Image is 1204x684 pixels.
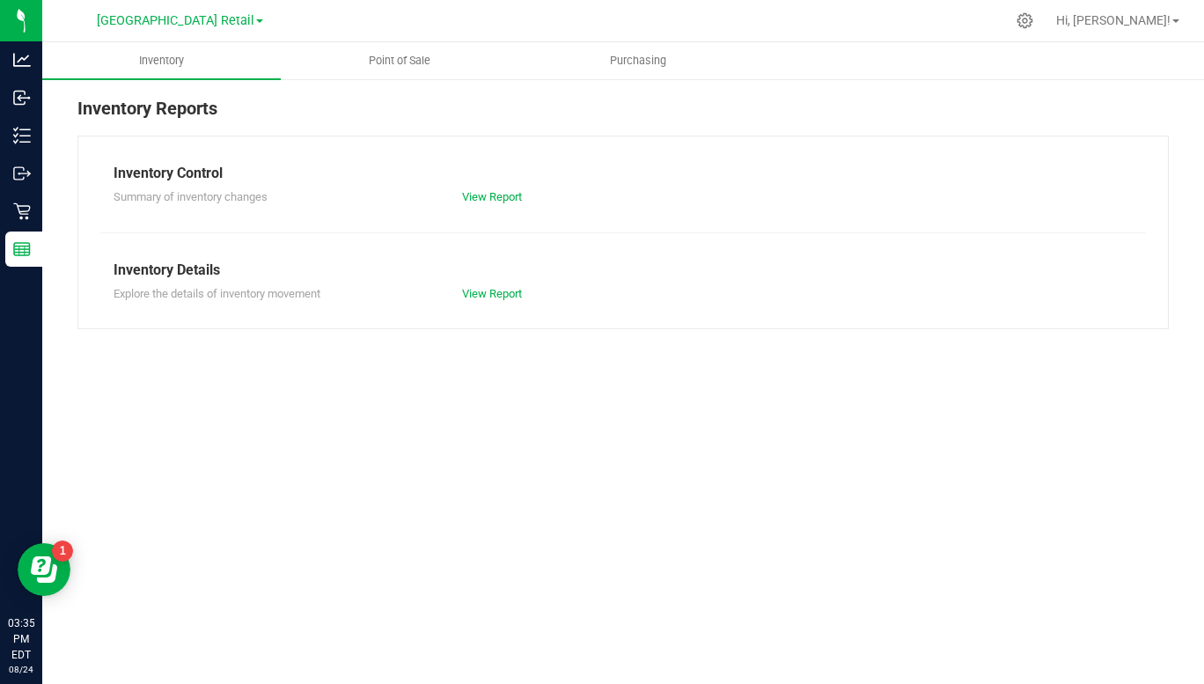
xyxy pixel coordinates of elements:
[345,53,454,69] span: Point of Sale
[114,190,268,203] span: Summary of inventory changes
[13,240,31,258] inline-svg: Reports
[462,190,522,203] a: View Report
[8,663,34,676] p: 08/24
[115,53,208,69] span: Inventory
[52,541,73,562] iframe: Resource center unread badge
[13,127,31,144] inline-svg: Inventory
[18,543,70,596] iframe: Resource center
[1014,12,1036,29] div: Manage settings
[281,42,519,79] a: Point of Sale
[519,42,758,79] a: Purchasing
[1056,13,1171,27] span: Hi, [PERSON_NAME]!
[13,51,31,69] inline-svg: Analytics
[42,42,281,79] a: Inventory
[8,615,34,663] p: 03:35 PM EDT
[462,287,522,300] a: View Report
[586,53,690,69] span: Purchasing
[114,163,1133,184] div: Inventory Control
[13,165,31,182] inline-svg: Outbound
[77,95,1169,136] div: Inventory Reports
[114,260,1133,281] div: Inventory Details
[97,13,254,28] span: [GEOGRAPHIC_DATA] Retail
[114,287,320,300] span: Explore the details of inventory movement
[13,89,31,107] inline-svg: Inbound
[13,202,31,220] inline-svg: Retail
